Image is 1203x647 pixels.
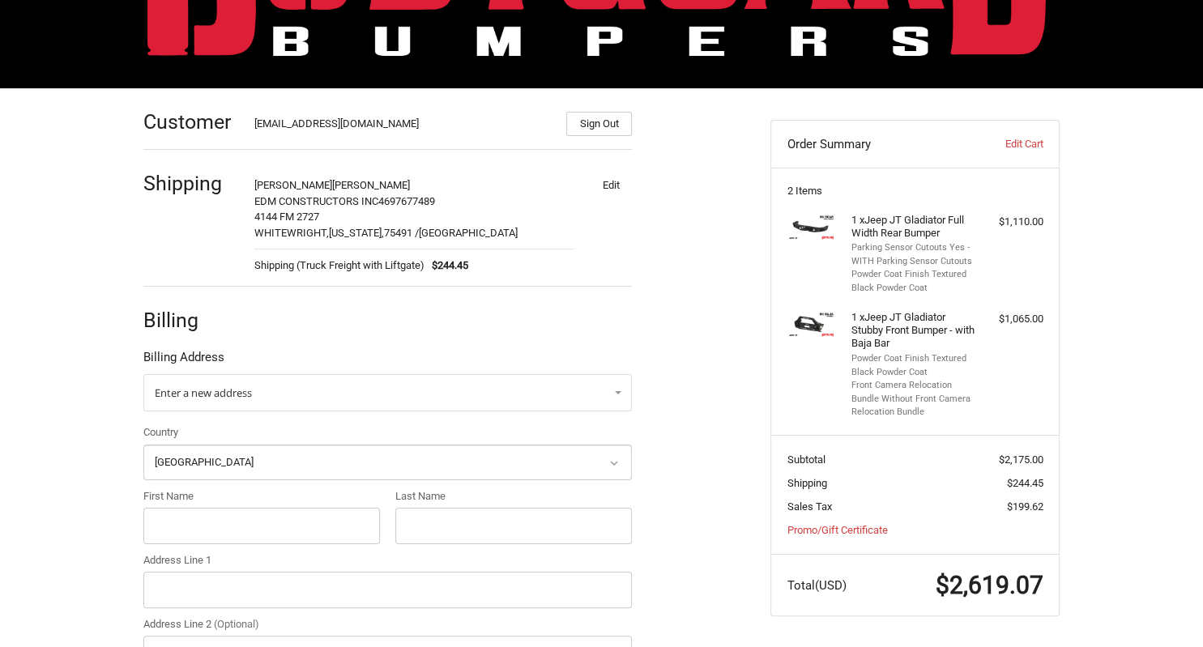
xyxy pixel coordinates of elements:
[851,241,975,268] li: Parking Sensor Cutouts Yes - WITH Parking Sensor Cutouts
[143,308,238,333] h2: Billing
[424,258,469,274] span: $244.45
[143,616,632,632] label: Address Line 2
[787,185,1043,198] h3: 2 Items
[254,227,329,239] span: WHITEWRIGHT,
[851,214,975,240] h4: 1 x Jeep JT Gladiator Full Width Rear Bumper
[384,227,419,239] span: 75491 /
[787,578,847,593] span: Total (USD)
[787,453,825,466] span: Subtotal
[143,424,632,441] label: Country
[962,136,1043,152] a: Edit Cart
[378,195,435,207] span: 4697677489
[254,258,424,274] span: Shipping (Truck Freight with Liftgate)
[143,374,632,411] a: Enter or select a different address
[143,171,238,196] h2: Shipping
[332,179,410,191] span: [PERSON_NAME]
[155,385,252,400] span: Enter a new address
[214,618,259,630] small: (Optional)
[395,488,632,504] label: Last Name
[1007,477,1043,489] span: $244.45
[143,552,632,568] label: Address Line 1
[143,348,224,374] legend: Billing Address
[1122,569,1203,647] iframe: Chat Widget
[787,524,888,536] a: Promo/Gift Certificate
[999,453,1043,466] span: $2,175.00
[254,211,319,223] span: 4144 FM 2727
[329,227,384,239] span: [US_STATE],
[590,173,632,196] button: Edit
[143,109,238,134] h2: Customer
[1007,500,1043,513] span: $199.62
[851,379,975,419] li: Front Camera Relocation Bundle Without Front Camera Relocation Bundle
[254,179,332,191] span: [PERSON_NAME]
[787,500,832,513] span: Sales Tax
[143,488,380,504] label: First Name
[254,195,378,207] span: EDM CONSTRUCTORS INC
[254,116,551,136] div: [EMAIL_ADDRESS][DOMAIN_NAME]
[936,571,1043,599] span: $2,619.07
[851,352,975,379] li: Powder Coat Finish Textured Black Powder Coat
[851,311,975,351] h4: 1 x Jeep JT Gladiator Stubby Front Bumper - with Baja Bar
[851,268,975,295] li: Powder Coat Finish Textured Black Powder Coat
[787,477,827,489] span: Shipping
[979,214,1043,230] div: $1,110.00
[787,136,963,152] h3: Order Summary
[979,311,1043,327] div: $1,065.00
[566,112,632,136] button: Sign Out
[419,227,518,239] span: [GEOGRAPHIC_DATA]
